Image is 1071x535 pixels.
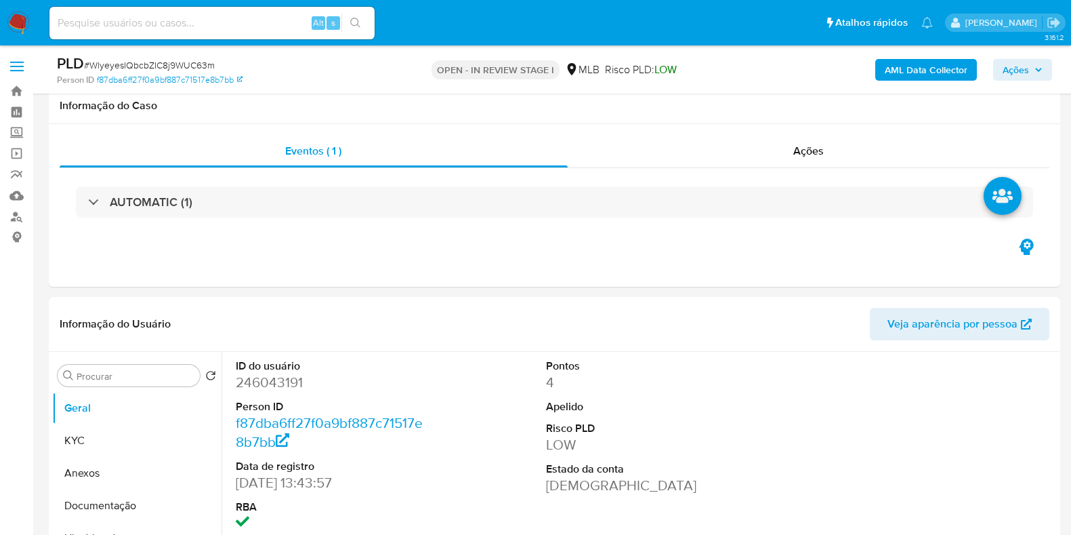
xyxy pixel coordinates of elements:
span: Alt [313,16,324,29]
button: Veja aparência por pessoa [870,308,1049,340]
button: Procurar [63,370,74,381]
span: Atalhos rápidos [835,16,908,30]
span: Eventos ( 1 ) [285,143,341,159]
dt: RBA [236,500,429,515]
button: Ações [993,59,1052,81]
div: MLB [565,62,600,77]
button: Anexos [52,457,222,490]
button: Geral [52,392,222,424]
h1: Informação do Caso [60,99,1049,113]
dt: Apelido [546,399,740,414]
a: f87dba6ff27f0a9bf887c71517e8b7bb [236,413,423,452]
p: OPEN - IN REVIEW STAGE I [432,60,560,79]
dt: Person ID [236,399,429,414]
button: search-icon [341,14,369,33]
button: Retornar ao pedido padrão [205,370,216,385]
a: Sair [1047,16,1061,30]
dt: Data de registro [236,459,429,474]
h3: AUTOMATIC (1) [110,195,192,210]
dd: 4 [546,373,740,392]
span: Risco PLD: [605,62,677,77]
div: AUTOMATIC (1) [76,186,1033,218]
input: Pesquise usuários ou casos... [49,14,375,32]
button: Documentação [52,490,222,522]
span: Ações [793,143,824,159]
span: Veja aparência por pessoa [887,308,1017,340]
dt: Pontos [546,359,740,374]
span: LOW [654,62,677,77]
a: Notificações [921,17,933,28]
span: s [331,16,335,29]
dd: 246043191 [236,373,429,392]
dd: [DATE] 13:43:57 [236,473,429,492]
dt: ID do usuário [236,359,429,374]
button: KYC [52,424,222,457]
button: AML Data Collector [875,59,977,81]
a: f87dba6ff27f0a9bf887c71517e8b7bb [97,74,243,86]
span: Ações [1003,59,1029,81]
h1: Informação do Usuário [60,317,171,331]
dd: LOW [546,435,740,454]
dd: [DEMOGRAPHIC_DATA] [546,476,740,495]
b: AML Data Collector [885,59,967,81]
dt: Estado da conta [546,462,740,477]
p: jhonata.costa@mercadolivre.com [965,16,1042,29]
b: PLD [57,52,84,74]
dt: Risco PLD [546,421,740,436]
b: Person ID [57,74,94,86]
input: Procurar [77,370,194,382]
span: # WlyeyesIQbcbZIC8j9WUC63m [84,58,215,72]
